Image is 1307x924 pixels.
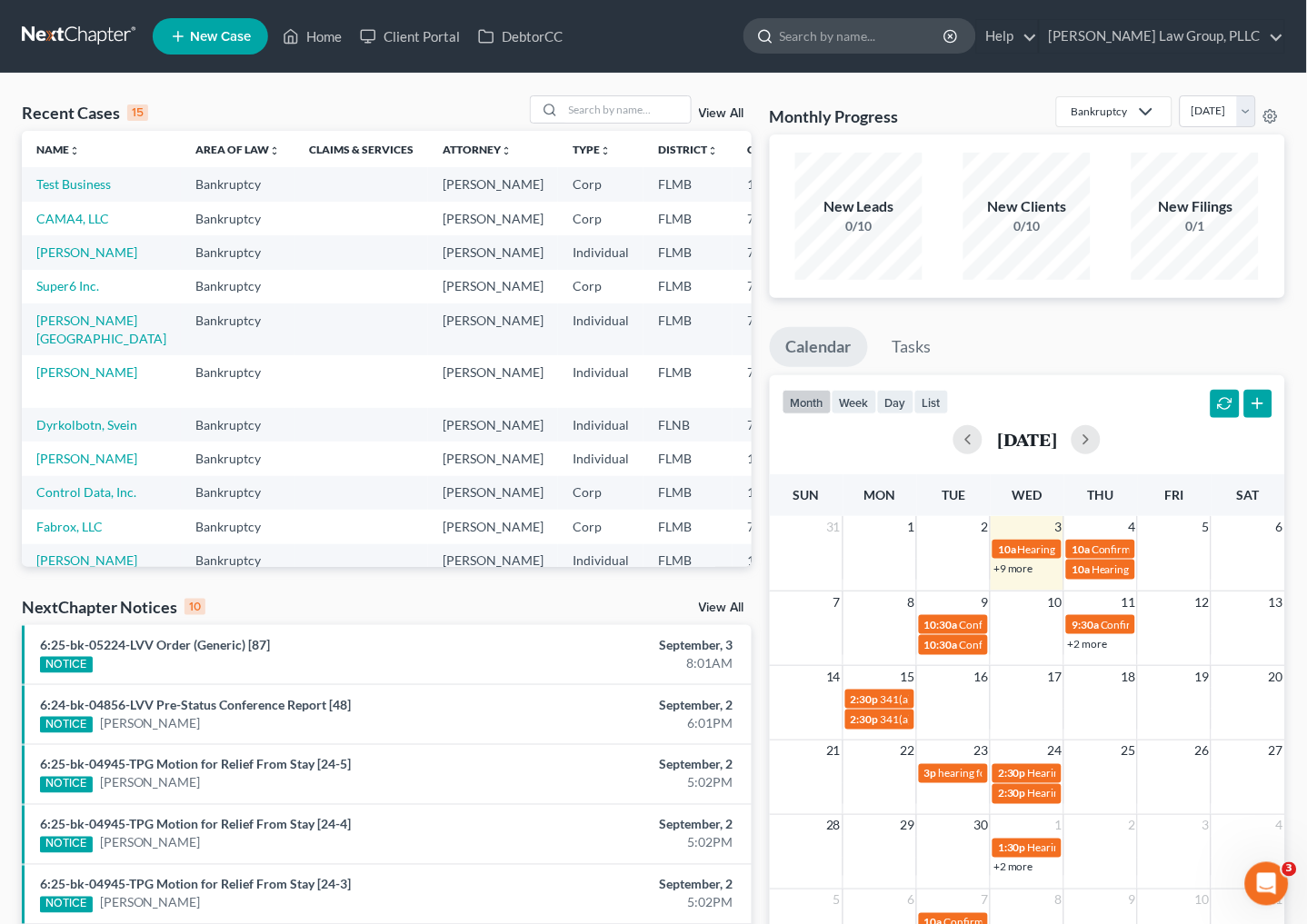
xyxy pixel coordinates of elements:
span: 5 [1200,516,1211,538]
button: week [832,390,877,414]
span: 3 [1282,862,1297,877]
span: 12 [1192,591,1211,613]
td: 7 [733,270,823,303]
a: [PERSON_NAME] [36,244,137,260]
h2: [DATE] [997,430,1057,449]
span: 10:30a [924,618,958,631]
div: New Leads [795,196,923,217]
a: 6:25-bk-04945-TPG Motion for Relief From Stay [24-4] [40,817,351,832]
td: [PERSON_NAME] [428,408,558,442]
span: 3p [924,767,937,780]
span: 10 [1192,889,1211,911]
td: [PERSON_NAME] [428,476,558,510]
th: Claims & Services [294,131,428,167]
span: 4 [1274,815,1285,837]
td: FLMB [644,355,733,407]
span: Confirmation Status Conference for [PERSON_NAME] [960,638,1217,651]
button: day [877,390,914,414]
span: Fri [1165,487,1184,502]
td: FLMB [644,303,733,355]
td: FLNB [644,408,733,442]
i: unfold_more [600,145,611,156]
td: Bankruptcy [181,303,294,355]
div: NOTICE [40,897,93,913]
td: [PERSON_NAME] [428,303,558,355]
span: 24 [1045,740,1063,762]
span: Confirmation Status Conference for [PERSON_NAME] [960,618,1217,631]
a: Test Business [36,176,111,192]
a: Client Portal [351,20,469,53]
i: unfold_more [69,145,80,156]
div: 5:02PM [514,834,733,852]
span: 6 [1274,516,1285,538]
a: Help [977,20,1038,53]
div: New Clients [963,196,1091,217]
td: Bankruptcy [181,408,294,442]
a: [PERSON_NAME] [36,451,137,466]
a: [PERSON_NAME] [100,894,201,912]
span: 28 [824,815,843,837]
span: 1:30p [998,841,1026,855]
div: September, 2 [514,876,733,894]
span: 9 [1126,889,1137,911]
div: 0/10 [963,217,1091,235]
a: 6:25-bk-04945-TPG Motion for Relief From Stay [24-3] [40,877,351,892]
td: FLMB [644,510,733,543]
div: 5:02PM [514,894,733,912]
div: NOTICE [40,717,93,733]
a: Typeunfold_more [573,143,611,156]
span: New Case [190,30,251,44]
span: 2:30p [998,787,1026,800]
span: Hearing for [1092,562,1146,576]
span: Hearing for Contour Spa, LLC [1028,787,1167,800]
div: Recent Cases [22,102,148,124]
span: 19 [1192,666,1211,688]
a: [PERSON_NAME] [100,774,201,792]
button: list [914,390,949,414]
a: 6:25-bk-04945-TPG Motion for Relief From Stay [24-5] [40,757,351,772]
span: 5 [832,889,843,911]
td: [PERSON_NAME] [428,270,558,303]
td: Bankruptcy [181,355,294,407]
span: Mon [864,487,896,502]
td: [PERSON_NAME] [428,167,558,201]
div: 8:01AM [514,654,733,672]
span: 10 [1045,591,1063,613]
span: 10a [1072,542,1090,556]
td: 11 [733,167,823,201]
td: Corp [558,202,644,235]
a: [PERSON_NAME] Law Group, PLLC [1040,20,1284,53]
div: September, 2 [514,816,733,834]
td: 11 [733,476,823,510]
span: 2:30p [851,692,879,706]
a: +2 more [1067,637,1107,651]
td: 7 [733,355,823,407]
td: 11 [733,442,823,475]
span: 17 [1045,666,1063,688]
td: [PERSON_NAME] [428,235,558,269]
span: 10:30a [924,638,958,651]
span: Hearing for Diss et [PERSON_NAME] et al [1018,542,1213,556]
a: View All [699,107,744,120]
a: [PERSON_NAME] [36,364,137,380]
button: month [783,390,832,414]
td: [PERSON_NAME] [428,202,558,235]
td: Bankruptcy [181,235,294,269]
a: Fabrox, LLC [36,519,103,534]
span: 11 [1119,591,1137,613]
span: hearing for Bravo Brio Restaurants, LLC [939,767,1127,780]
a: Attorneyunfold_more [443,143,512,156]
iframe: Intercom live chat [1245,862,1289,906]
span: 3 [1200,815,1211,837]
td: Bankruptcy [181,442,294,475]
td: FLMB [644,476,733,510]
span: 10a [1072,562,1090,576]
td: Bankruptcy [181,270,294,303]
span: 7 [832,591,843,613]
div: 0/1 [1132,217,1259,235]
div: NOTICE [40,837,93,853]
span: 6 [905,889,916,911]
td: 11 [733,544,823,596]
td: 7 [733,510,823,543]
td: Individual [558,408,644,442]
